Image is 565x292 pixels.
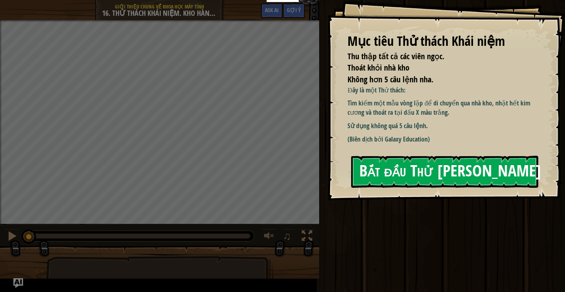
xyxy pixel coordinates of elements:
button: Bắt đầu Thử [PERSON_NAME] [351,156,538,188]
li: Thu thập tất cả các viên ngọc. [337,51,535,62]
div: Mục tiêu Thử thách Khái niệm [348,32,537,51]
button: ♫ [281,229,295,245]
button: Ask AI [261,3,283,18]
span: ♫ [283,230,291,242]
button: Ask AI [13,278,23,288]
span: Thoát khỏi nhà kho [348,62,409,73]
span: Không hơn 5 câu lệnh nha. [348,74,433,85]
p: Đây là một Thử thách: [348,86,537,95]
button: ⌘ + P: Pause [4,229,20,245]
button: Tùy chỉnh âm lượng [261,229,277,245]
li: Thoát khỏi nhà kho [337,62,535,74]
li: Không hơn 5 câu lệnh nha. [337,74,535,86]
span: Thu thập tất cả các viên ngọc. [348,51,444,62]
button: Bật tắt chế độ toàn màn hình [299,229,315,245]
span: Ask AI [265,6,279,14]
span: Gợi ý [287,6,301,14]
strong: Sử dụng không quá 5 câu lệnh. [348,121,428,130]
p: Tìm kiếm một mẫu vòng lặp để di chuyển qua nhà kho, nhặt hết kim cương và thoát ra tại dấu X màu ... [348,99,537,117]
p: (Biên dịch bởi Galaxy Education) [348,135,537,144]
